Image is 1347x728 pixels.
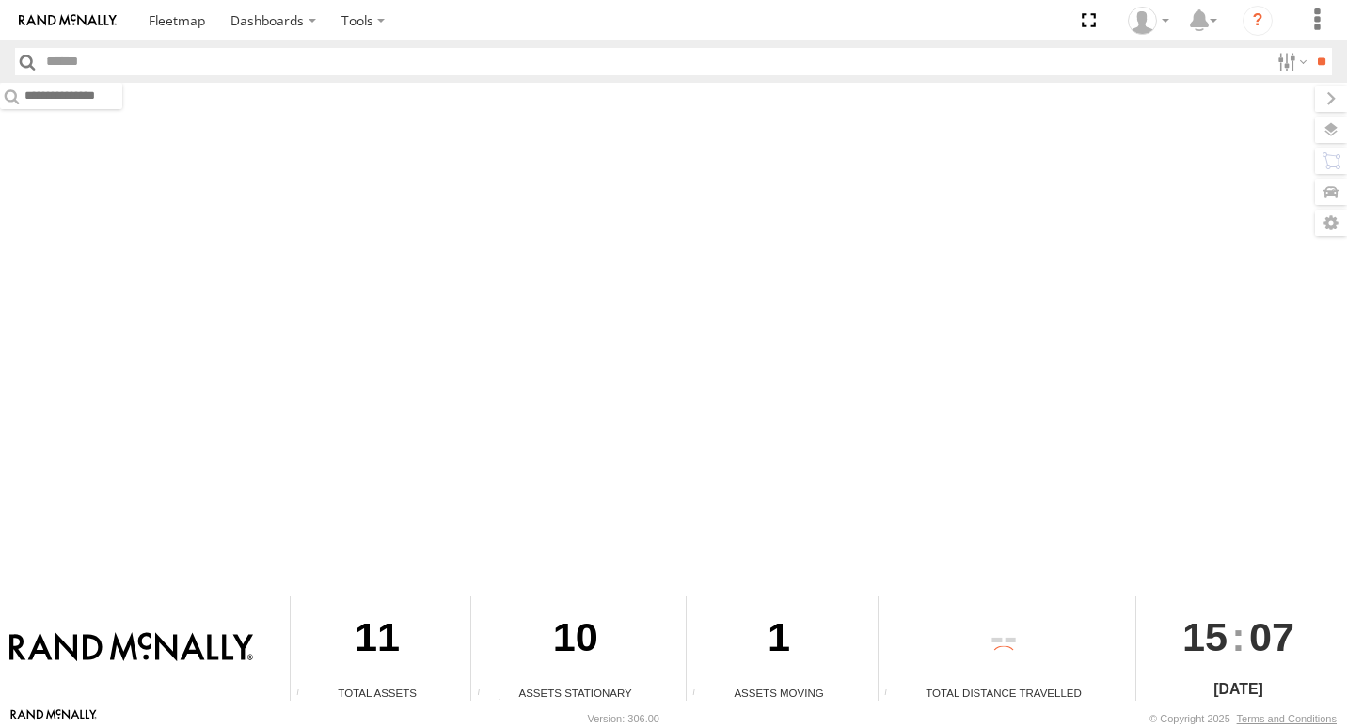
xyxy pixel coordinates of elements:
div: 10 [471,596,679,685]
div: Total number of Enabled Assets [291,687,319,701]
div: Total Assets [291,685,464,701]
div: 11 [291,596,464,685]
div: Total number of assets current in transit. [687,687,715,701]
span: 07 [1249,596,1294,677]
label: Search Filter Options [1270,48,1310,75]
div: Version: 306.00 [588,713,659,724]
i: ? [1243,6,1273,36]
div: [DATE] [1136,678,1340,701]
a: Terms and Conditions [1237,713,1337,724]
img: rand-logo.svg [19,14,117,27]
div: Total Distance Travelled [879,685,1129,701]
img: Rand McNally [9,632,253,664]
span: 15 [1182,596,1228,677]
a: Visit our Website [10,709,97,728]
div: Assets Moving [687,685,871,701]
div: Assets Stationary [471,685,679,701]
div: 1 [687,596,871,685]
div: : [1136,596,1340,677]
div: Total number of assets current stationary. [471,687,499,701]
div: © Copyright 2025 - [1149,713,1337,724]
div: Valeo Dash [1121,7,1176,35]
div: Total distance travelled by all assets within specified date range and applied filters [879,687,907,701]
label: Map Settings [1315,210,1347,236]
